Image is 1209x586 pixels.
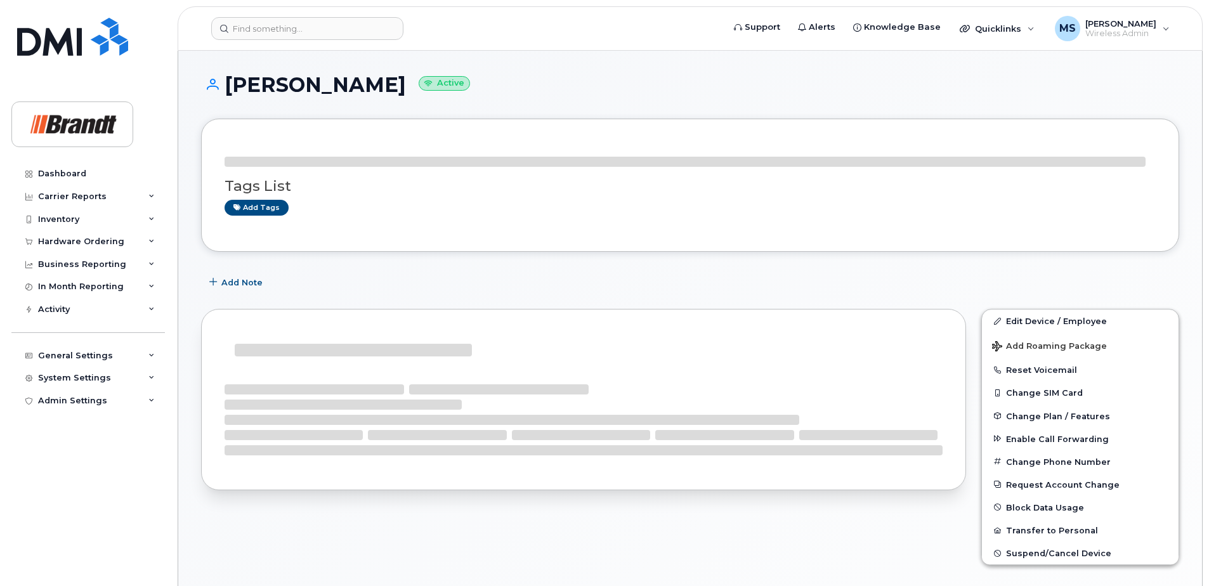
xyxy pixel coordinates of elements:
[1006,411,1110,420] span: Change Plan / Features
[982,496,1179,519] button: Block Data Usage
[982,309,1179,332] a: Edit Device / Employee
[419,76,470,91] small: Active
[982,427,1179,450] button: Enable Call Forwarding
[225,200,289,216] a: Add tags
[982,450,1179,473] button: Change Phone Number
[982,332,1179,358] button: Add Roaming Package
[982,542,1179,564] button: Suspend/Cancel Device
[1006,549,1111,558] span: Suspend/Cancel Device
[982,358,1179,381] button: Reset Voicemail
[982,519,1179,542] button: Transfer to Personal
[201,74,1179,96] h1: [PERSON_NAME]
[992,341,1107,353] span: Add Roaming Package
[982,381,1179,404] button: Change SIM Card
[982,405,1179,427] button: Change Plan / Features
[982,473,1179,496] button: Request Account Change
[201,271,273,294] button: Add Note
[221,277,263,289] span: Add Note
[225,178,1156,194] h3: Tags List
[1006,434,1109,443] span: Enable Call Forwarding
